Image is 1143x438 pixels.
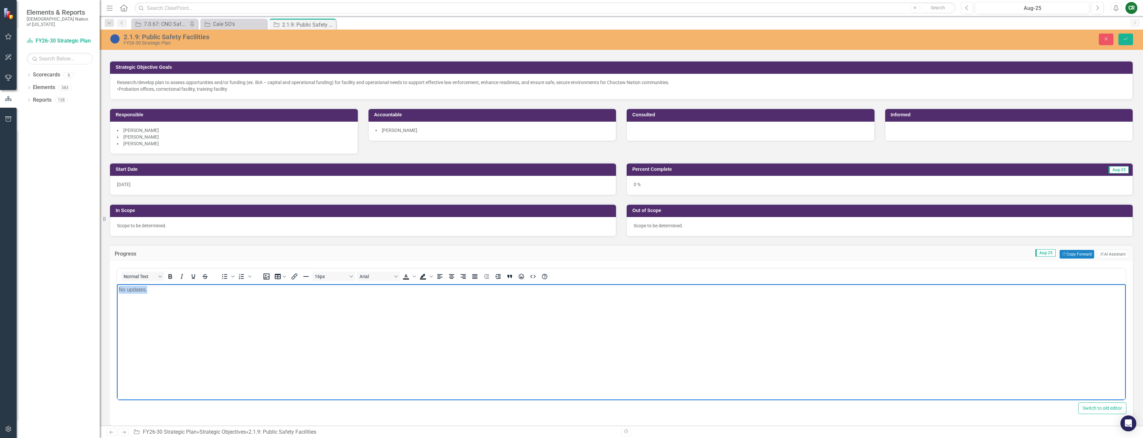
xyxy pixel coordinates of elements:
[382,128,417,133] span: [PERSON_NAME]
[516,272,527,281] button: Emojis
[504,272,515,281] button: Blockquote
[188,272,199,281] button: Underline
[312,272,355,281] button: Font size 16px
[978,4,1087,12] div: Aug-25
[282,21,334,29] div: 2.1.9: Public Safety Facilities
[124,33,695,41] div: 2.1.9: Public Safety Facilities
[143,429,197,435] a: FY26-30 Strategic Plan
[124,274,156,279] span: Normal Text
[213,20,265,28] div: Cale SO's
[417,272,434,281] div: Background color Black
[135,2,956,14] input: Search ClearPoint...
[360,274,392,279] span: Arial
[1035,249,1056,257] span: Aug-25
[27,37,93,45] a: FY26-30 Strategic Plan
[492,272,504,281] button: Increase indent
[124,41,695,46] div: FY26-30 Strategic Plan
[434,272,446,281] button: Align left
[891,112,1130,117] h3: Informed
[199,272,211,281] button: Strikethrough
[539,272,550,281] button: Help
[272,272,288,281] button: Table
[117,182,131,187] span: [DATE]
[1097,250,1128,259] button: AI Assistant
[315,274,347,279] span: 16px
[116,208,613,213] h3: In Scope
[975,2,1090,14] button: Aug-25
[481,272,492,281] button: Decrease indent
[133,428,616,436] div: » »
[116,167,613,172] h3: Start Date
[249,429,316,435] div: 2.1.9: Public Safety Facilities
[110,34,120,44] img: Not Started
[632,208,1129,213] h3: Out of Scope
[123,134,159,140] span: [PERSON_NAME]
[117,284,1126,400] iframe: Rich Text Area
[33,71,60,79] a: Scorecards
[469,272,480,281] button: Justify
[202,20,265,28] a: Cale SO's
[116,65,1129,70] h3: Strategic Objective Goals
[1108,166,1129,173] span: Aug-25
[3,8,15,19] img: ClearPoint Strategy
[627,176,1133,195] div: 0 %
[357,272,400,281] button: Font Arial
[117,79,1126,86] div: Research/develop plan to assess opportunities and/or funding (ex. BIA – capital and operational f...
[1060,250,1094,259] button: Copy Forward
[400,272,417,281] div: Text color Black
[33,84,55,91] a: Elements
[133,20,188,28] a: 7.0.67: CNO Safety Protocols
[261,272,272,281] button: Insert image
[300,272,312,281] button: Horizontal line
[117,222,609,229] p: Scope to be determined.
[121,272,164,281] button: Block Normal Text
[374,112,613,117] h3: Accountable
[446,272,457,281] button: Align center
[123,141,159,146] span: [PERSON_NAME]
[33,96,52,104] a: Reports
[27,16,93,27] small: [DEMOGRAPHIC_DATA] Nation of [US_STATE]
[219,272,236,281] div: Bullet list
[27,8,93,16] span: Elements & Reports
[63,72,74,78] div: 6
[632,112,871,117] h3: Consulted
[115,251,306,257] h3: Progress
[931,5,945,10] span: Search
[144,20,188,28] div: 7.0.67: CNO Safety Protocols
[289,272,300,281] button: Insert/edit link
[116,112,355,117] h3: Responsible
[1078,402,1126,414] button: Switch to old editor
[164,272,176,281] button: Bold
[1125,2,1137,14] button: CR
[236,272,253,281] div: Numbered list
[634,222,1126,229] p: Scope to be determined.
[55,97,68,103] div: 128
[1120,415,1136,431] div: Open Intercom Messenger
[176,272,187,281] button: Italic
[921,3,954,13] button: Search
[527,272,539,281] button: HTML Editor
[632,167,957,172] h3: Percent Complete
[123,128,159,133] span: [PERSON_NAME]
[458,272,469,281] button: Align right
[27,53,93,64] input: Search Below...
[117,86,1126,92] div: •Probation offices, correctional facility, training facility
[58,85,71,90] div: 383
[199,429,246,435] a: Strategic Objectives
